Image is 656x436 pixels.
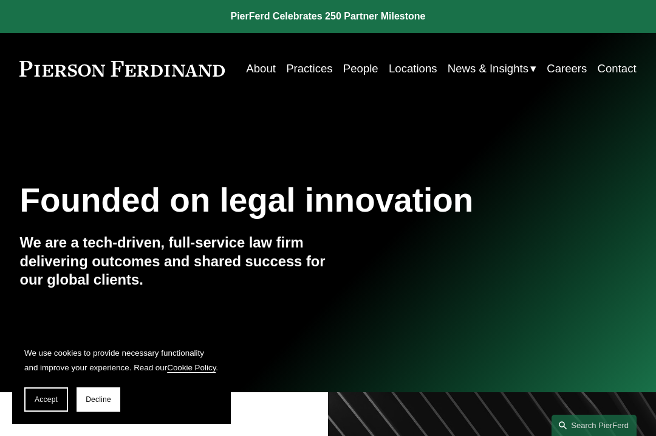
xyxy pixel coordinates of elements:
[448,57,536,80] a: folder dropdown
[77,387,120,412] button: Decline
[12,334,231,424] section: Cookie banner
[19,181,533,220] h1: Founded on legal innovation
[343,57,378,80] a: People
[598,57,637,80] a: Contact
[246,57,276,80] a: About
[547,57,587,80] a: Careers
[389,57,437,80] a: Locations
[167,363,216,372] a: Cookie Policy
[24,346,219,375] p: We use cookies to provide necessary functionality and improve your experience. Read our .
[24,387,68,412] button: Accept
[19,234,328,289] h4: We are a tech-driven, full-service law firm delivering outcomes and shared success for our global...
[448,58,528,78] span: News & Insights
[35,395,58,404] span: Accept
[286,57,332,80] a: Practices
[552,415,637,436] a: Search this site
[86,395,111,404] span: Decline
